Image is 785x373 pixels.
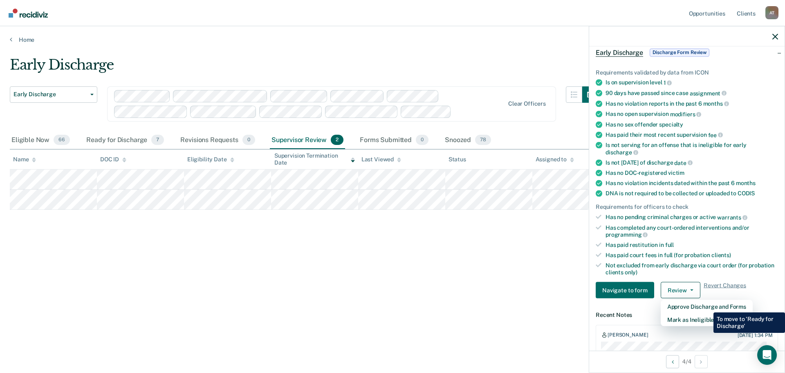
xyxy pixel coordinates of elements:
div: Revisions Requests [179,131,256,149]
div: 90 days have passed since case [606,89,778,97]
button: Profile dropdown button [765,6,778,19]
span: date [674,159,692,166]
img: Recidiviz [9,9,48,18]
span: CODIS [738,190,755,197]
div: Forms Submitted [358,131,430,149]
div: Is not serving for an offense that is ineligible for early [606,142,778,156]
div: Is on supervision level [606,79,778,86]
div: Supervisor Review [270,131,345,149]
span: programming [606,231,648,238]
div: Clear officers [508,100,546,107]
a: Navigate to form link [596,282,657,298]
span: assignment [690,90,727,96]
button: Review [661,282,700,298]
div: Has no sex offender [606,121,778,128]
div: Eligibility Date [187,156,234,163]
div: Has paid court fees in full (for probation [606,251,778,258]
div: Ready for Discharge [85,131,166,149]
span: 2 [331,135,343,145]
span: Discharge Form Review [650,48,709,57]
div: Has paid restitution in [606,242,778,249]
div: Has no DOC-registered [606,170,778,176]
div: Open Intercom Messenger [757,345,777,365]
div: Has no violation reports in the past 6 [606,100,778,107]
span: 78 [475,135,491,145]
span: clients) [711,251,731,258]
div: Has no open supervision [606,111,778,118]
span: specialty [659,121,683,127]
span: Revert Changes [704,282,746,298]
span: discharge [606,149,638,155]
span: 1 [664,79,672,86]
span: months [736,180,756,186]
div: Supervision Termination Date [274,152,355,166]
span: months [703,100,729,107]
span: 66 [54,135,70,145]
div: Requirements for officers to check [596,203,778,210]
span: 0 [242,135,255,145]
button: Next Opportunity [695,355,708,368]
span: Early Discharge [596,48,643,57]
div: [PERSON_NAME] [608,332,648,339]
div: Assigned to [536,156,574,163]
div: Is not [DATE] of discharge [606,159,778,166]
span: modifiers [670,111,702,117]
div: Status [449,156,466,163]
span: warrants [717,214,747,220]
button: Previous Opportunity [666,355,679,368]
div: [DATE] 1:34 PM [738,332,773,338]
div: Has completed any court-ordered interventions and/or [606,224,778,238]
div: Early DischargeDischarge Form Review [589,39,785,66]
span: victim [668,170,684,176]
span: only) [625,269,637,275]
a: Home [10,36,775,43]
div: Has paid their most recent supervision [606,131,778,138]
span: 7 [151,135,164,145]
div: A T [765,6,778,19]
dt: Recent Notes [596,312,778,319]
div: DNA is not required to be collected or uploaded to [606,190,778,197]
div: DOC ID [100,156,126,163]
div: Last Viewed [361,156,401,163]
div: Name [13,156,36,163]
button: Mark as Ineligible [661,313,753,326]
div: Has no pending criminal charges or active [606,214,778,221]
div: Not excluded from early discharge via court order (for probation clients [606,262,778,276]
div: Early Discharge [10,57,599,80]
span: fee [708,131,723,138]
button: Navigate to form [596,282,654,298]
div: Eligible Now [10,131,72,149]
div: 4 / 4 [589,350,785,372]
span: full [665,242,674,248]
div: Snoozed [443,131,493,149]
span: 0 [416,135,428,145]
span: Early Discharge [13,91,87,98]
button: Approve Discharge and Forms [661,300,753,313]
div: Has no violation incidents dated within the past 6 [606,180,778,187]
div: Requirements validated by data from ICON [596,69,778,76]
